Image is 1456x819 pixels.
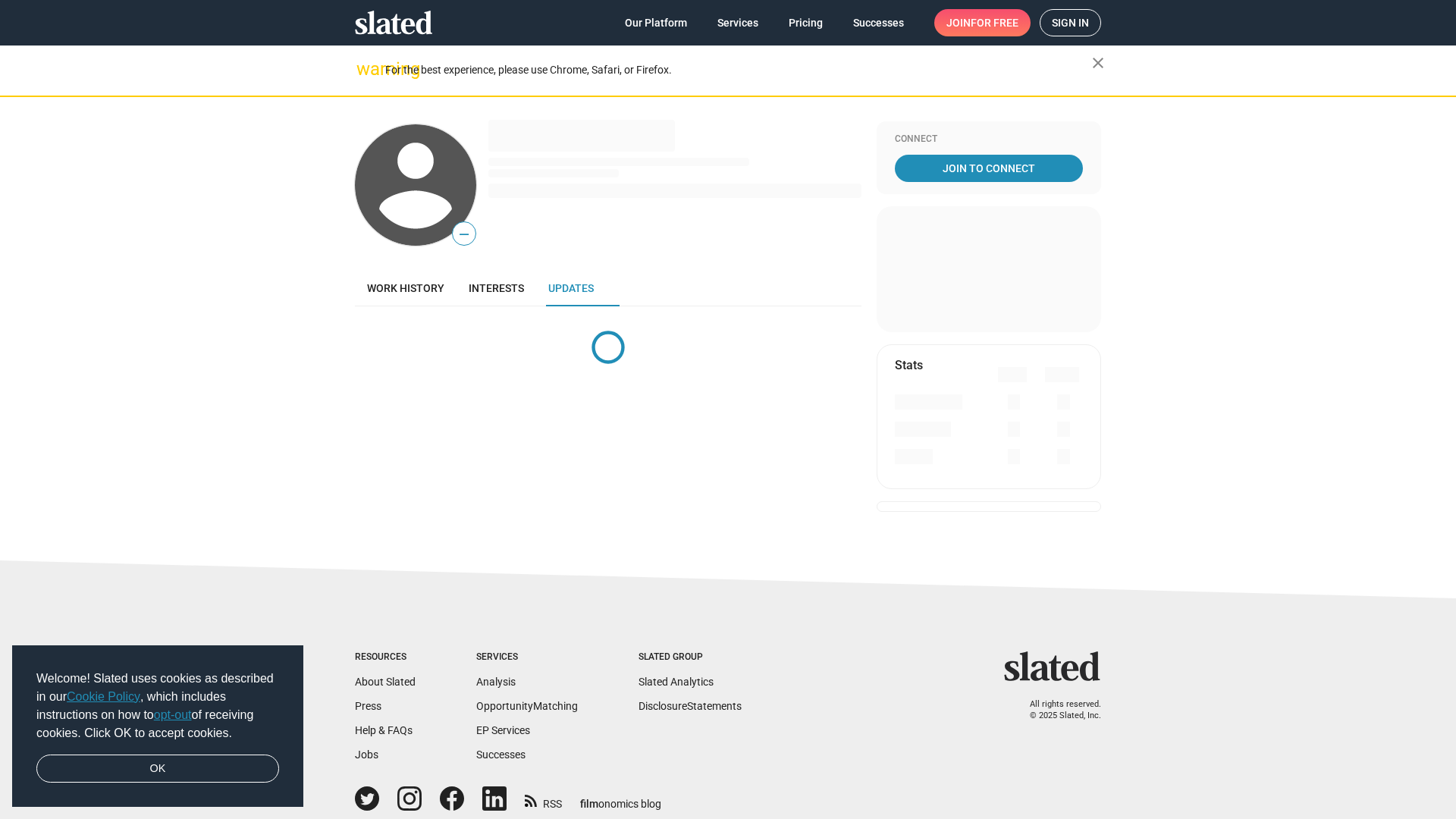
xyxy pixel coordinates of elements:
a: Analysis [476,676,516,688]
div: Slated Group [639,651,742,664]
span: Services [717,9,758,36]
a: Pricing [777,9,835,36]
span: Sign in [1052,10,1089,36]
span: Pricing [789,9,823,36]
a: Join To Connect [895,155,1083,182]
mat-icon: close [1089,54,1107,72]
a: opt-out [154,708,192,721]
mat-icon: warning [356,60,375,78]
span: Successes [853,9,904,36]
span: Work history [367,282,444,294]
a: Work history [355,270,457,306]
div: For the best experience, please use Chrome, Safari, or Firefox. [385,60,1092,80]
span: for free [971,9,1018,36]
a: Joinfor free [934,9,1031,36]
a: RSS [525,788,562,811]
span: — [453,224,475,244]
div: cookieconsent [12,645,303,808]
span: Join [946,9,1018,36]
div: Services [476,651,578,664]
a: Successes [841,9,916,36]
a: EP Services [476,724,530,736]
a: About Slated [355,676,416,688]
span: Interests [469,282,524,294]
a: Services [705,9,770,36]
span: Join To Connect [898,155,1080,182]
a: DisclosureStatements [639,700,742,712]
a: OpportunityMatching [476,700,578,712]
div: Resources [355,651,416,664]
a: Jobs [355,748,378,761]
span: film [580,798,598,810]
p: All rights reserved. © 2025 Slated, Inc. [1014,699,1101,721]
a: dismiss cookie message [36,755,279,783]
div: Connect [895,133,1083,146]
a: Interests [457,270,536,306]
a: Help & FAQs [355,724,413,736]
mat-card-title: Stats [895,357,923,373]
a: Press [355,700,381,712]
span: Our Platform [625,9,687,36]
span: Welcome! Slated uses cookies as described in our , which includes instructions on how to of recei... [36,670,279,742]
a: filmonomics blog [580,785,661,811]
a: Successes [476,748,526,761]
a: Our Platform [613,9,699,36]
span: Updates [548,282,594,294]
a: Cookie Policy [67,690,140,703]
a: Slated Analytics [639,676,714,688]
a: Updates [536,270,606,306]
a: Sign in [1040,9,1101,36]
